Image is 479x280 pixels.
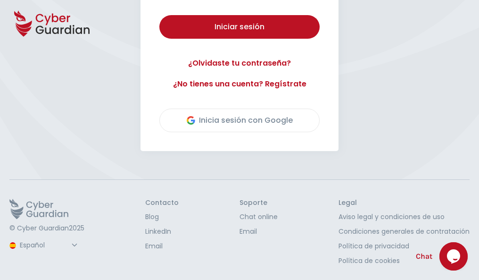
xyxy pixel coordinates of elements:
h3: Soporte [239,199,278,207]
a: Chat online [239,212,278,222]
a: Condiciones generales de contratación [339,227,470,237]
p: © Cyber Guardian 2025 [9,224,84,233]
iframe: chat widget [439,242,470,271]
h3: Legal [339,199,470,207]
span: Chat [416,251,432,262]
a: Email [145,241,179,251]
button: Inicia sesión con Google [159,109,320,132]
a: Política de cookies [339,256,470,266]
div: Inicia sesión con Google [187,115,293,126]
img: region-logo [9,242,16,249]
a: Email [239,227,278,237]
a: LinkedIn [145,227,179,237]
a: Aviso legal y condiciones de uso [339,212,470,222]
h3: Contacto [145,199,179,207]
a: Blog [145,212,179,222]
a: ¿Olvidaste tu contraseña? [159,58,320,69]
a: ¿No tienes una cuenta? Regístrate [159,78,320,90]
a: Política de privacidad [339,241,470,251]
